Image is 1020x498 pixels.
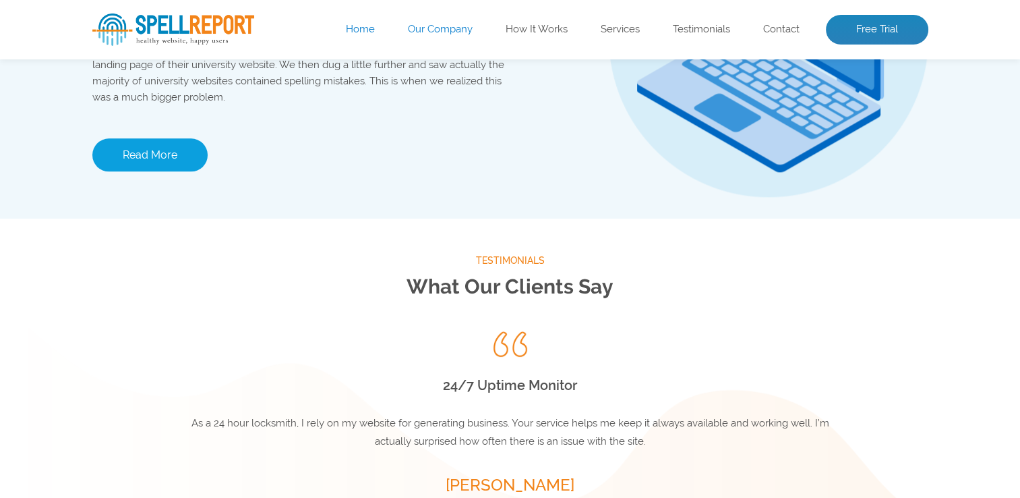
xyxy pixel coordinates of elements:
a: Home [346,23,375,36]
a: Read More [92,138,208,171]
a: Our Company [408,23,473,36]
a: How It Works [506,23,568,36]
a: Free Trial [826,15,928,45]
input: Enter Your URL [92,169,463,205]
img: SpellReport [92,13,254,46]
span: Free [92,55,177,102]
img: Free Webiste Analysis [597,78,867,90]
img: Free Webiste Analysis [594,44,928,273]
button: Scan Website [92,219,212,252]
a: Contact [763,23,800,36]
h1: Website Analysis [92,55,574,102]
p: Enter your website’s URL to see spelling mistakes, broken links and more [92,115,574,159]
a: Services [601,23,640,36]
p: This project started after one of our tribe discovered a spelling mistake on the main landing pag... [92,40,510,105]
a: Testimonials [673,23,730,36]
